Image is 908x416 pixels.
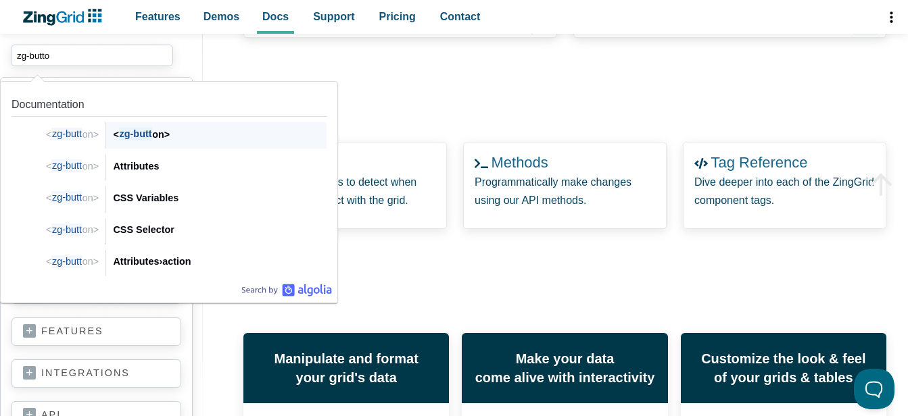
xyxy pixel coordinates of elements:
a: features [23,325,170,338]
div: Search by [241,284,332,297]
a: Link to the result [6,213,332,244]
a: Link to the result [6,149,332,180]
span: Documentation [11,99,85,110]
p: Dive deeper into each of the ZingGrid component tags. [694,173,875,209]
h3: Customize the look & feel of your grids & tables [693,349,874,387]
span: Support [313,7,354,26]
div: CSS Selector [113,222,327,238]
a: ZingChart Logo. Click to return to the homepage [22,9,109,26]
span: Docs [262,7,289,26]
div: Attributes [113,158,327,174]
a: Link to the result [6,87,332,149]
span: < on> [46,128,99,140]
a: Tag Reference [711,154,807,171]
span: zg-butt [51,128,82,140]
a: integrations [23,367,170,380]
span: zg-butt [51,224,82,236]
a: Methods [491,154,548,171]
iframe: Toggle Customer Support [854,369,894,409]
span: zg-butt [51,159,82,172]
h3: Make your data come alive with interactivity [475,349,656,387]
span: Features [135,7,181,26]
span: < on> [46,191,99,204]
span: Pricing [379,7,416,26]
span: › [159,256,162,267]
a: Algolia [241,284,332,297]
input: search input [11,45,173,66]
p: Use built in events to detect when your users interact with the grid. [255,173,435,209]
h3: Manipulate and format your grid's data [256,349,437,387]
a: Link to the result [6,180,332,212]
span: zg-butt [119,128,152,140]
h2: Features [227,283,870,306]
span: < on> [46,255,99,268]
a: Link to the result [6,244,332,276]
h2: API [227,92,870,115]
div: CSS Variables [113,190,327,206]
span: Contact [440,7,481,26]
span: zg-butt [51,255,82,268]
p: Programmatically make changes using our API methods. [475,173,655,209]
span: Demos [204,7,239,26]
div: < on> [113,126,327,142]
span: < on> [46,159,99,172]
div: Attributes action [113,253,327,269]
span: < on> [46,224,99,236]
span: zg-butt [51,191,82,204]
